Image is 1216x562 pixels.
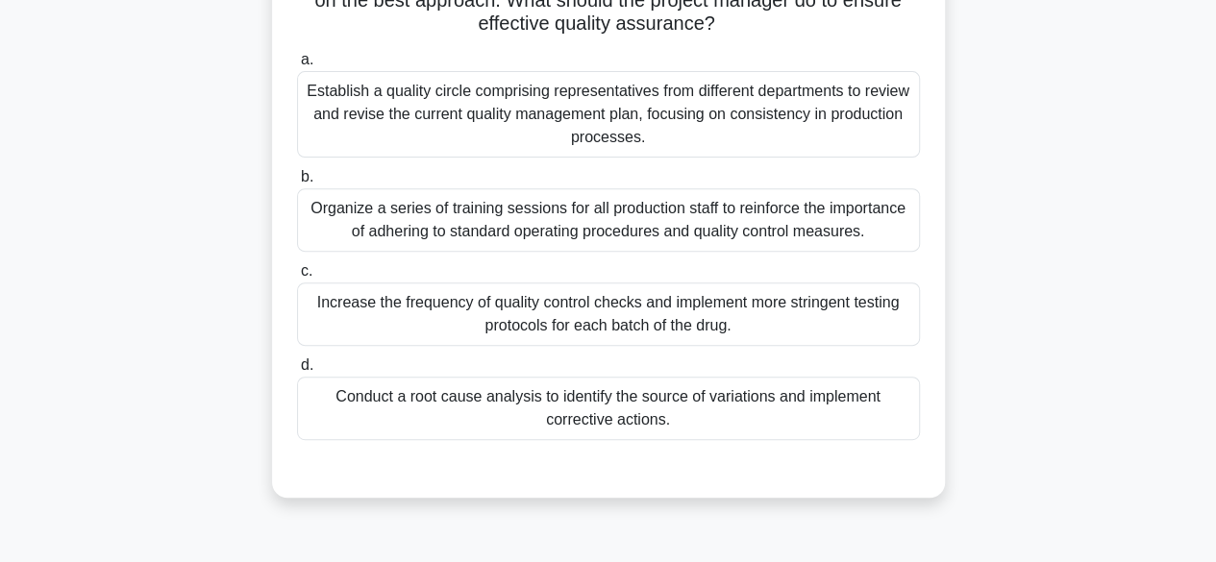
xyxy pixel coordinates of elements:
div: Organize a series of training sessions for all production staff to reinforce the importance of ad... [297,188,920,252]
span: b. [301,168,313,184]
span: c. [301,262,312,279]
div: Conduct a root cause analysis to identify the source of variations and implement corrective actions. [297,377,920,440]
span: a. [301,51,313,67]
span: d. [301,356,313,373]
div: Increase the frequency of quality control checks and implement more stringent testing protocols f... [297,282,920,346]
div: Establish a quality circle comprising representatives from different departments to review and re... [297,71,920,158]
